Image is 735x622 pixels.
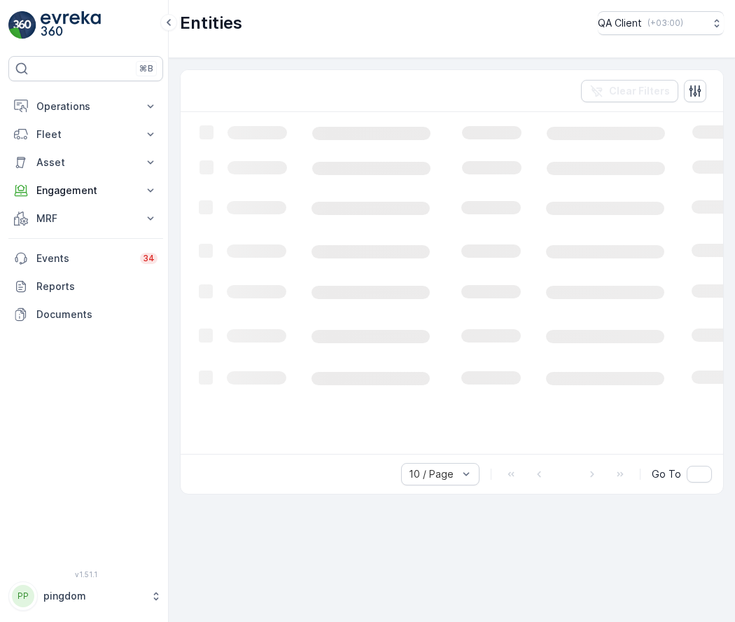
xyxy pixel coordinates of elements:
p: Fleet [36,127,135,141]
span: v 1.51.1 [8,570,163,579]
p: Engagement [36,184,135,198]
p: Entities [180,12,242,34]
button: Engagement [8,177,163,205]
p: Reports [36,279,157,293]
p: Documents [36,307,157,322]
p: Operations [36,99,135,113]
button: Clear Filters [581,80,678,102]
p: Asset [36,155,135,170]
p: pingdom [43,589,143,603]
p: Clear Filters [609,84,670,98]
button: Operations [8,92,163,120]
img: logo_light-DOdMpM7g.png [41,11,101,39]
p: ( +03:00 ) [647,18,683,29]
a: Documents [8,300,163,329]
p: 34 [143,253,155,264]
p: Events [36,251,132,265]
div: PP [12,585,34,607]
button: QA Client(+03:00) [598,11,724,35]
img: logo [8,11,36,39]
button: MRF [8,205,163,233]
p: MRF [36,212,135,226]
button: Asset [8,148,163,177]
button: PPpingdom [8,581,163,611]
button: Fleet [8,120,163,148]
a: Events34 [8,244,163,272]
p: QA Client [598,16,642,30]
span: Go To [652,467,681,481]
a: Reports [8,272,163,300]
p: ⌘B [139,63,153,74]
